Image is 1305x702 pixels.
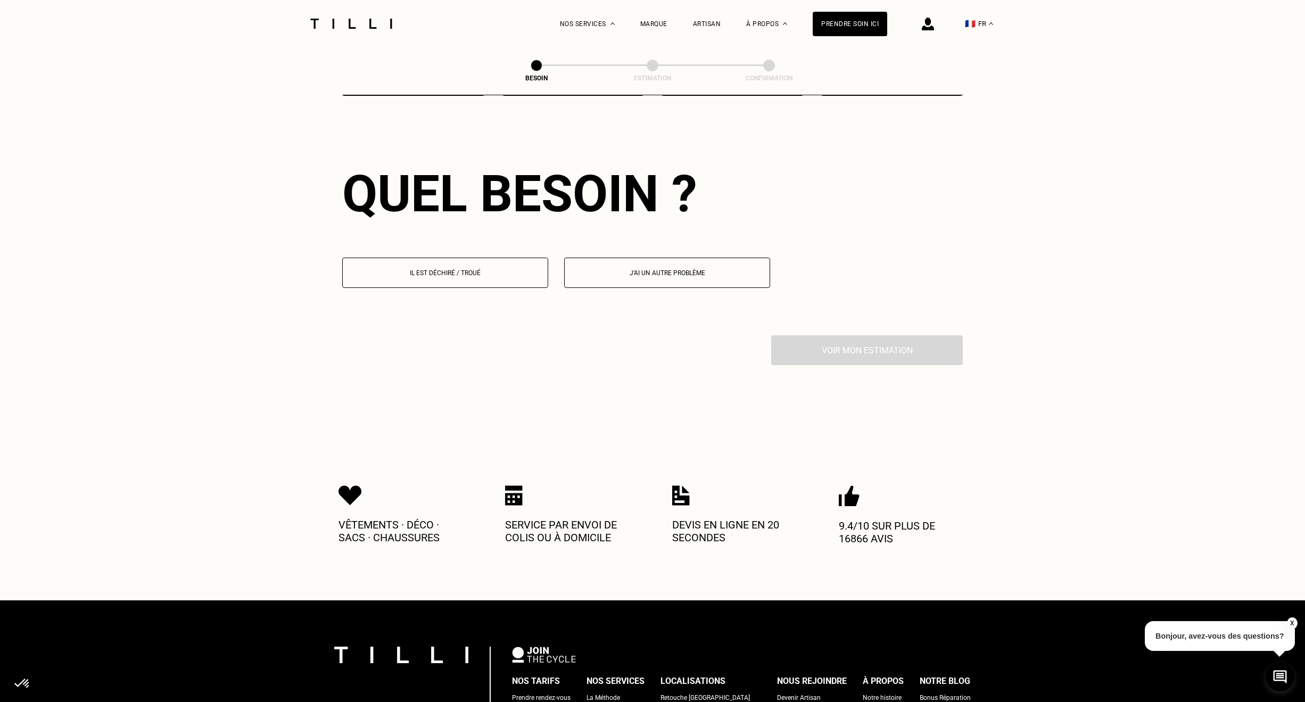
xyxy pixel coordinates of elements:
[693,20,721,28] a: Artisan
[348,269,542,277] p: Il est déchiré / troué
[334,647,468,663] img: logo Tilli
[672,518,800,544] p: Devis en ligne en 20 secondes
[922,18,934,30] img: icône connexion
[610,22,615,25] img: Menu déroulant
[512,647,576,663] img: logo Join The Cycle
[483,75,590,82] div: Besoin
[839,519,967,545] p: 9.4/10 sur plus de 16866 avis
[564,258,770,288] button: J‘ai un autre problème
[989,22,993,25] img: menu déroulant
[599,75,706,82] div: Estimation
[505,485,523,506] img: Icon
[863,673,904,689] div: À propos
[342,258,548,288] button: Il est déchiré / troué
[716,75,822,82] div: Confirmation
[505,518,633,544] p: Service par envoi de colis ou à domicile
[1145,621,1295,651] p: Bonjour, avez-vous des questions?
[640,20,667,28] a: Marque
[783,22,787,25] img: Menu déroulant à propos
[660,673,725,689] div: Localisations
[965,19,976,29] span: 🇫🇷
[512,673,560,689] div: Nos tarifs
[342,164,963,224] div: Quel besoin ?
[813,12,887,36] a: Prendre soin ici
[570,269,764,277] p: J‘ai un autre problème
[839,485,860,507] img: Icon
[338,485,362,506] img: Icon
[777,673,847,689] div: Nous rejoindre
[672,485,690,506] img: Icon
[587,673,645,689] div: Nos services
[338,518,466,544] p: Vêtements · Déco · Sacs · Chaussures
[307,19,396,29] img: Logo du service de couturière Tilli
[920,673,970,689] div: Notre blog
[1286,617,1297,629] button: X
